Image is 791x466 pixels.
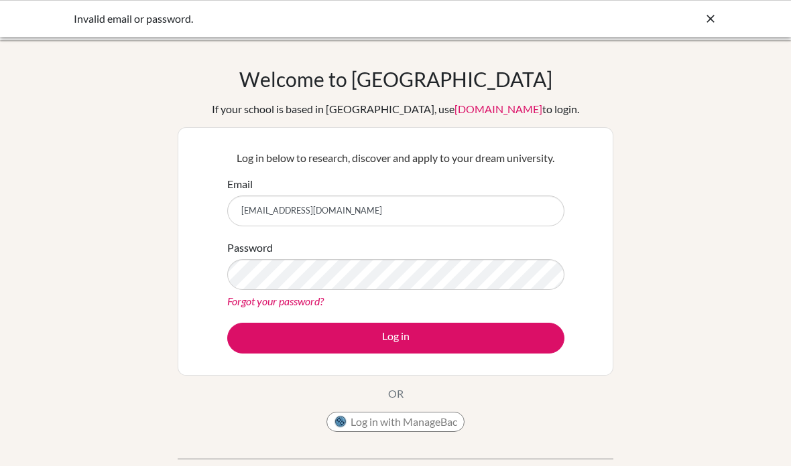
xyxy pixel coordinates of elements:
[326,412,465,432] button: Log in with ManageBac
[227,323,564,354] button: Log in
[239,67,552,91] h1: Welcome to [GEOGRAPHIC_DATA]
[388,386,404,402] p: OR
[227,150,564,166] p: Log in below to research, discover and apply to your dream university.
[212,101,579,117] div: If your school is based in [GEOGRAPHIC_DATA], use to login.
[227,295,324,307] a: Forgot your password?
[74,11,516,27] div: Invalid email or password.
[227,240,273,256] label: Password
[454,102,542,115] a: [DOMAIN_NAME]
[227,176,253,192] label: Email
